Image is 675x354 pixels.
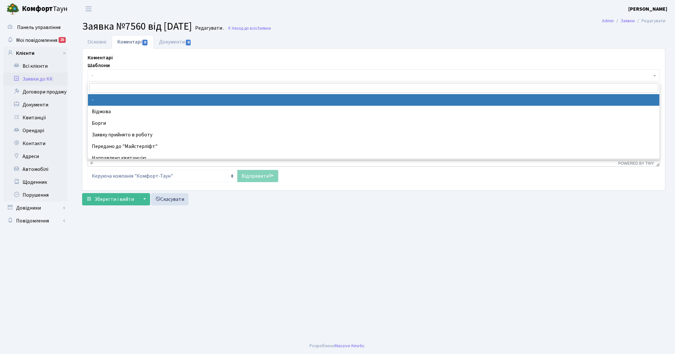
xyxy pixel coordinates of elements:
a: Панель управління [3,21,68,34]
div: 25 [59,37,66,43]
a: Скасувати [151,193,188,205]
a: Договори продажу [3,85,68,98]
a: Назад до всіхЗаявки [227,25,271,31]
span: Заявка №7560 від [DATE] [82,19,192,34]
li: Передано до "Майстерліфт" [88,141,660,152]
a: Клієнти [3,47,68,60]
a: Квитанції [3,111,68,124]
a: [PERSON_NAME] [628,5,667,13]
span: Панель управління [17,24,61,31]
nav: breadcrumb [592,14,675,28]
a: Довідники [3,202,68,214]
span: 0 [186,40,191,45]
b: Комфорт [22,4,53,14]
div: p [90,161,93,166]
li: Борги [88,117,660,129]
button: Зберегти і вийти [82,193,138,205]
label: Коментарі [88,54,113,62]
small: Редагувати . [194,25,224,31]
a: Powered by Tiny [618,161,654,166]
span: 0 [142,40,147,45]
button: Переключити навігацію [81,4,97,14]
a: Massive Kinetic [335,342,365,349]
a: Заявки до КК [3,73,68,85]
a: Порушення [3,189,68,202]
a: Адреси [3,150,68,163]
label: Шаблони [88,62,110,69]
a: Заявки [621,17,635,24]
a: Щоденник [3,176,68,189]
a: Повідомлення [3,214,68,227]
a: Основні [82,35,112,49]
img: logo.png [6,3,19,15]
li: Заявку прийнято в роботу [88,129,660,141]
li: Відмова [88,106,660,117]
span: Таун [22,4,68,15]
li: - [88,94,660,106]
div: Resize [654,161,660,166]
a: Всі клієнти [3,60,68,73]
div: Розроблено . [309,342,366,349]
a: Орендарі [3,124,68,137]
a: Автомобілі [3,163,68,176]
a: Документи [154,35,197,49]
a: Коментарі [112,35,154,49]
span: - [88,69,660,82]
a: Документи [3,98,68,111]
span: Заявки [257,25,271,31]
span: Мої повідомлення [16,37,57,44]
body: Rich Text Area. Press ALT-0 for help. [5,5,566,12]
li: Направлено квитанцію [88,152,660,164]
span: Зберегти і вийти [94,196,134,203]
span: - [92,72,652,79]
a: Контакти [3,137,68,150]
a: Мої повідомлення25 [3,34,68,47]
li: Редагувати [635,17,665,25]
a: Admin [602,17,614,24]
